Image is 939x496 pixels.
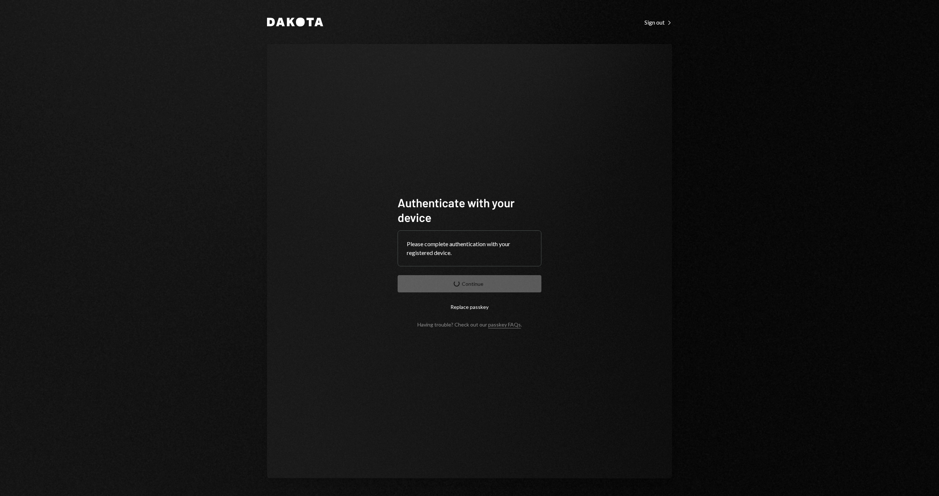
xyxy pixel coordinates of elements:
[417,321,522,328] div: Having trouble? Check out our .
[488,321,521,328] a: passkey FAQs
[644,18,672,26] a: Sign out
[407,240,532,257] div: Please complete authentication with your registered device.
[644,19,672,26] div: Sign out
[398,195,541,225] h1: Authenticate with your device
[398,298,541,316] button: Replace passkey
